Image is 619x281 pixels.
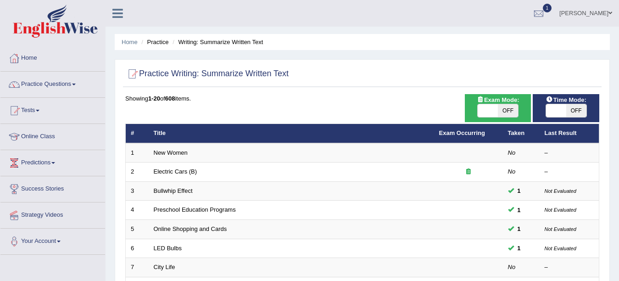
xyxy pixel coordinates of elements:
em: No [508,264,516,270]
span: OFF [566,104,586,117]
div: – [545,263,594,272]
span: You can still take this question [514,186,524,196]
em: No [508,149,516,156]
li: Writing: Summarize Written Text [170,38,263,46]
div: Show exams occurring in exams [465,94,531,122]
span: OFF [498,104,518,117]
div: – [545,168,594,176]
a: Bullwhip Effect [154,187,193,194]
em: No [508,168,516,175]
small: Not Evaluated [545,226,576,232]
a: Predictions [0,150,105,173]
li: Practice [139,38,168,46]
a: Tests [0,98,105,121]
span: Time Mode: [542,95,590,105]
a: Practice Questions [0,72,105,95]
a: Success Stories [0,176,105,199]
a: Online Class [0,124,105,147]
a: Online Shopping and Cards [154,225,227,232]
a: Preschool Education Programs [154,206,236,213]
a: Home [0,45,105,68]
div: Showing of items. [125,94,599,103]
th: # [126,124,149,143]
a: Home [122,39,138,45]
td: 4 [126,201,149,220]
a: Electric Cars (B) [154,168,197,175]
td: 1 [126,143,149,163]
td: 7 [126,258,149,277]
a: Your Account [0,229,105,252]
td: 6 [126,239,149,258]
span: 1 [543,4,552,12]
td: 3 [126,181,149,201]
small: Not Evaluated [545,207,576,213]
span: Exam Mode: [473,95,523,105]
h2: Practice Writing: Summarize Written Text [125,67,289,81]
b: 1-20 [148,95,160,102]
div: Exam occurring question [439,168,498,176]
div: – [545,149,594,157]
a: New Women [154,149,188,156]
span: You can still take this question [514,224,524,234]
span: You can still take this question [514,205,524,215]
th: Last Result [540,124,599,143]
a: LED Bulbs [154,245,182,252]
a: Strategy Videos [0,202,105,225]
td: 2 [126,163,149,182]
td: 5 [126,220,149,239]
a: City Life [154,264,175,270]
small: Not Evaluated [545,246,576,251]
th: Taken [503,124,540,143]
b: 608 [165,95,175,102]
a: Exam Occurring [439,129,485,136]
small: Not Evaluated [545,188,576,194]
span: You can still take this question [514,243,524,253]
th: Title [149,124,434,143]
